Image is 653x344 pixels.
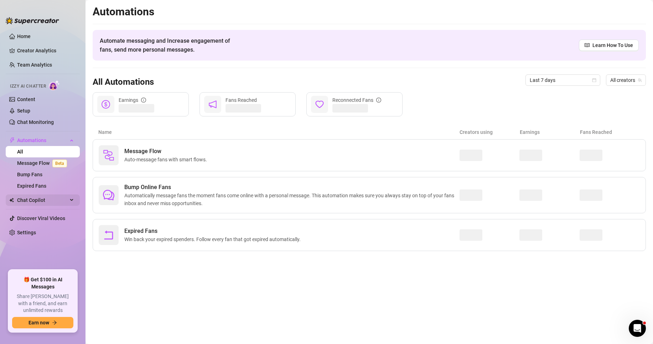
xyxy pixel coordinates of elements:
[17,33,31,39] a: Home
[315,100,324,109] span: heart
[226,97,257,103] span: Fans Reached
[460,128,520,136] article: Creators using
[12,293,73,314] span: Share [PERSON_NAME] with a friend, and earn unlimited rewards
[141,98,146,103] span: info-circle
[124,192,460,207] span: Automatically message fans the moment fans come online with a personal message. This automation m...
[100,36,237,54] span: Automate messaging and Increase engagement of fans, send more personal messages.
[592,78,596,82] span: calendar
[580,128,640,136] article: Fans Reached
[17,135,68,146] span: Automations
[629,320,646,337] iframe: Intercom live chat
[592,41,633,49] span: Learn How To Use
[17,119,54,125] a: Chat Monitoring
[124,235,304,243] span: Win back your expired spenders. Follow every fan that got expired automatically.
[376,98,381,103] span: info-circle
[530,75,596,85] span: Last 7 days
[93,77,154,88] h3: All Automations
[12,317,73,328] button: Earn nowarrow-right
[28,320,49,325] span: Earn now
[17,172,42,177] a: Bump Fans
[208,100,217,109] span: notification
[124,183,460,192] span: Bump Online Fans
[17,108,30,114] a: Setup
[520,128,580,136] article: Earnings
[610,75,642,85] span: All creators
[103,189,114,201] span: comment
[17,160,70,166] a: Message FlowBeta
[17,149,23,155] a: All
[124,156,210,163] span: Auto-message fans with smart flows.
[17,194,68,206] span: Chat Copilot
[579,40,639,51] a: Learn How To Use
[103,150,114,161] img: svg%3e
[119,96,146,104] div: Earnings
[17,62,52,68] a: Team Analytics
[17,183,46,189] a: Expired Fans
[17,215,65,221] a: Discover Viral Videos
[6,17,59,24] img: logo-BBDzfeDw.svg
[10,83,46,90] span: Izzy AI Chatter
[49,80,60,90] img: AI Chatter
[17,97,35,102] a: Content
[9,198,14,203] img: Chat Copilot
[585,43,590,48] span: read
[638,78,642,82] span: team
[332,96,381,104] div: Reconnected Fans
[52,160,67,167] span: Beta
[17,45,74,56] a: Creator Analytics
[52,320,57,325] span: arrow-right
[9,137,15,143] span: thunderbolt
[124,147,210,156] span: Message Flow
[93,5,646,19] h2: Automations
[124,227,304,235] span: Expired Fans
[17,230,36,235] a: Settings
[102,100,110,109] span: dollar
[98,128,460,136] article: Name
[12,276,73,290] span: 🎁 Get $100 in AI Messages
[103,229,114,241] span: rollback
